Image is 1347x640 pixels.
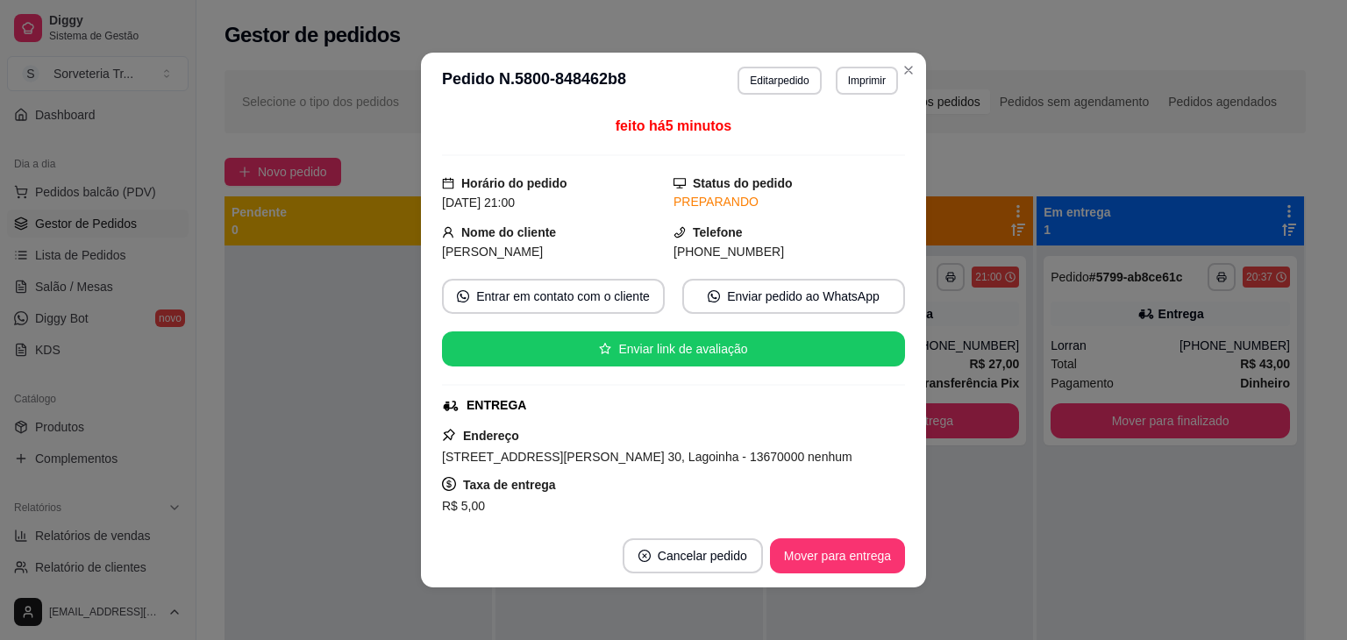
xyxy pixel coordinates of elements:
span: calendar [442,177,454,189]
strong: Endereço [463,429,519,443]
button: whats-appEntrar em contato com o cliente [442,279,665,314]
button: Close [894,56,923,84]
button: close-circleCancelar pedido [623,538,763,573]
strong: Telefone [693,225,743,239]
span: [STREET_ADDRESS][PERSON_NAME] 30, Lagoinha - 13670000 nenhum [442,450,852,464]
strong: Status do pedido [693,176,793,190]
span: R$ 5,00 [442,499,485,513]
span: pushpin [442,428,456,442]
span: [PHONE_NUMBER] [673,245,784,259]
button: Copiar Endereço [613,516,733,551]
span: whats-app [457,290,469,302]
button: Mover para entrega [770,538,905,573]
span: close-circle [638,550,651,562]
span: desktop [673,177,686,189]
span: [PERSON_NAME] [442,245,543,259]
strong: Taxa de entrega [463,478,556,492]
span: star [599,343,611,355]
span: [DATE] 21:00 [442,196,515,210]
span: phone [673,226,686,238]
span: dollar [442,477,456,491]
button: whats-appEnviar pedido ao WhatsApp [682,279,905,314]
strong: Nome do cliente [461,225,556,239]
strong: Horário do pedido [461,176,567,190]
span: user [442,226,454,238]
div: PREPARANDO [673,193,905,211]
button: starEnviar link de avaliação [442,331,905,366]
button: Imprimir [836,67,898,95]
span: feito há 5 minutos [616,118,731,133]
div: ENTREGA [467,396,526,415]
h3: Pedido N. 5800-848462b8 [442,67,626,95]
button: Editarpedido [738,67,821,95]
span: whats-app [708,290,720,302]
